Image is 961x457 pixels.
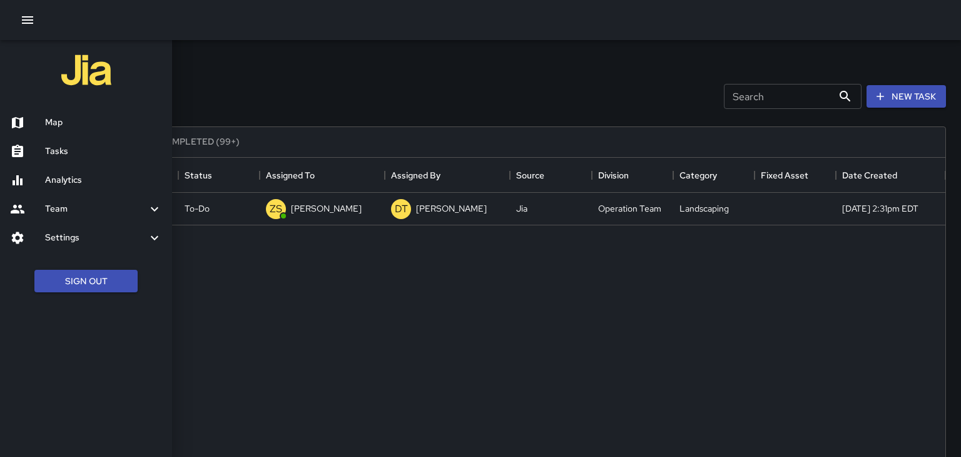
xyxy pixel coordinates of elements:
[45,202,147,216] h6: Team
[45,145,162,158] h6: Tasks
[45,116,162,130] h6: Map
[45,173,162,187] h6: Analytics
[61,45,111,95] img: jia-logo
[45,231,147,245] h6: Settings
[34,270,138,293] button: Sign Out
